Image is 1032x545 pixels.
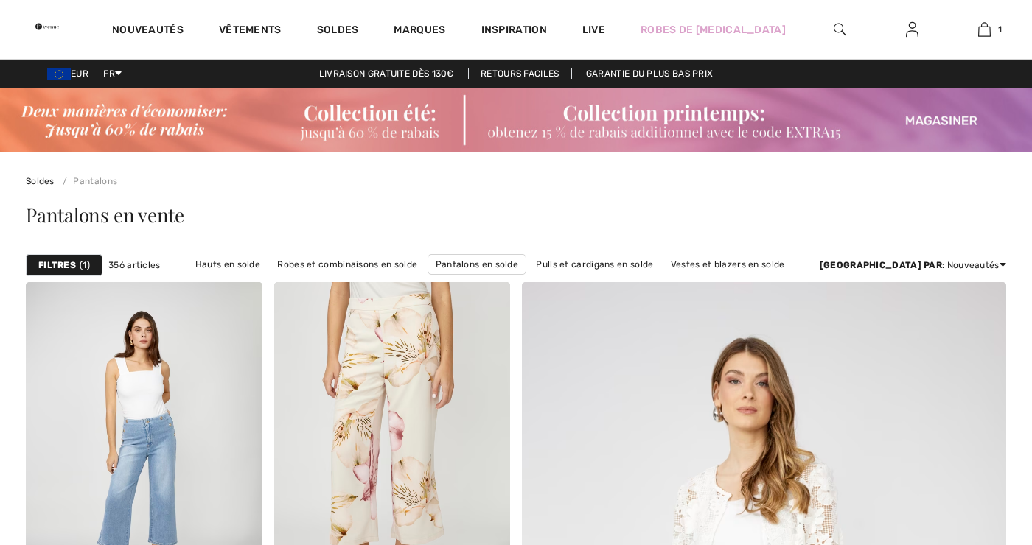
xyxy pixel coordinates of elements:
[949,21,1019,38] a: 1
[529,255,660,274] a: Pulls et cardigans en solde
[820,259,1006,272] div: : Nouveautés
[219,24,282,39] a: Vêtements
[906,21,918,38] img: Mes infos
[317,24,359,39] a: Soldes
[108,259,161,272] span: 356 articles
[574,68,725,79] a: Garantie du plus bas prix
[641,22,786,38] a: Robes de [MEDICAL_DATA]
[112,24,184,39] a: Nouveautés
[481,24,547,39] span: Inspiration
[372,275,453,294] a: Jupes en solde
[80,259,90,272] span: 1
[894,21,930,39] a: Se connecter
[47,68,94,79] span: EUR
[35,12,59,41] img: 1ère Avenue
[26,176,55,186] a: Soldes
[270,255,425,274] a: Robes et combinaisons en solde
[38,259,76,272] strong: Filtres
[998,23,1002,36] span: 1
[47,68,71,80] img: Euro
[26,202,184,228] span: Pantalons en vente
[834,21,846,38] img: recherche
[978,21,991,38] img: Mon panier
[820,260,942,270] strong: [GEOGRAPHIC_DATA] par
[428,254,526,275] a: Pantalons en solde
[103,68,122,79] span: FR
[57,176,117,186] a: Pantalons
[582,22,605,38] a: Live
[394,24,445,39] a: Marques
[663,255,792,274] a: Vestes et blazers en solde
[307,68,466,79] a: Livraison gratuite dès 130€
[188,255,268,274] a: Hauts en solde
[456,275,607,294] a: Vêtements d'extérieur en solde
[468,68,572,79] a: Retours faciles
